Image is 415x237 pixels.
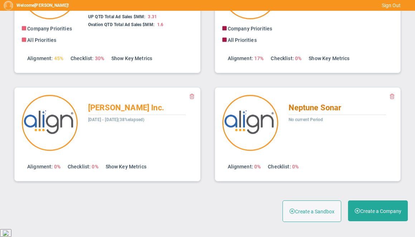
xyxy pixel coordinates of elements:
[228,164,253,170] span: Alignment:
[118,117,119,122] span: (
[228,37,257,43] span: All Priorities
[16,3,69,8] h5: Welcome !
[228,56,253,61] span: Alignment:
[292,164,299,170] span: 0%
[34,3,68,8] span: [PERSON_NAME]
[254,164,261,170] span: 0%
[271,56,294,61] span: Checklist:
[309,56,349,61] a: Show Key Metrics
[4,1,13,10] img: 97043.Person.photo
[111,56,152,61] a: Show Key Metrics
[54,56,63,61] span: 45%
[27,164,53,170] span: Alignment:
[88,14,145,19] span: UP QTD Total Ad Sales $MM:
[102,117,104,122] span: -
[348,200,408,221] button: Create a Company
[106,164,146,170] a: Show Key Metrics
[283,200,341,222] button: Create a Sandbox
[95,56,104,61] span: 30%
[88,22,154,27] span: Ovation QTD Total Ad Sales $MM:
[222,95,278,151] img: 33479.Company.photo
[268,164,291,170] span: Checklist:
[254,56,264,61] span: 17%
[228,26,272,32] span: Company Priorities
[289,103,342,112] span: Neptune Sonar
[88,103,164,112] span: [PERSON_NAME] Inc.
[22,95,78,151] img: 30274.Company.photo
[27,37,56,43] span: All Priorities
[148,14,157,19] span: 3.31
[105,117,118,122] span: [DATE]
[289,117,386,123] h5: No current Period
[128,117,144,122] span: elapsed)
[27,56,53,61] span: Alignment:
[295,56,301,61] span: 0%
[88,117,101,122] span: [DATE]
[27,26,72,32] span: Company Priorities
[120,117,128,122] span: 38%
[71,56,93,61] span: Checklist:
[68,164,91,170] span: Checklist:
[157,22,163,27] span: 1.6
[92,164,98,170] span: 0%
[54,164,61,170] span: 0%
